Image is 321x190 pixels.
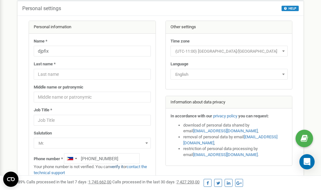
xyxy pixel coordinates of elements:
[171,46,288,56] span: (UTC-11:00) Pacific/Midway
[26,180,111,184] span: Calls processed in the last 7 days :
[88,180,111,184] u: 1 745 662,00
[213,114,237,118] a: privacy policy
[34,61,56,67] label: Last name *
[34,92,151,102] input: Middle name or patronymic
[193,152,258,157] a: [EMAIL_ADDRESS][DOMAIN_NAME]
[34,164,151,176] p: Your phone number is not verified. You can or
[34,46,151,56] input: Name
[34,130,52,136] label: Salutation
[3,172,18,187] button: Open CMP widget
[22,6,61,11] h5: Personal settings
[34,84,83,90] label: Middle name or patronymic
[171,38,190,44] label: Time zone
[173,47,285,56] span: (UTC-11:00) Pacific/Midway
[171,61,188,67] label: Language
[183,134,277,145] a: [EMAIL_ADDRESS][DOMAIN_NAME]
[166,21,292,34] div: Other settings
[193,128,258,133] a: [EMAIL_ADDRESS][DOMAIN_NAME]
[183,134,288,146] li: removal of personal data by email ,
[34,138,151,148] span: Mr.
[171,69,288,80] span: English
[34,115,151,126] input: Job Title
[299,154,315,169] div: Open Intercom Messenger
[173,70,285,79] span: English
[282,6,299,11] button: HELP
[64,154,79,164] div: Telephone country code
[110,164,123,169] a: verify it
[36,139,149,148] span: Mr.
[183,122,288,134] li: download of personal data shared by email ,
[29,21,156,34] div: Personal information
[34,164,147,175] a: contact the technical support
[34,107,52,113] label: Job Title *
[34,69,151,80] input: Last name
[238,114,269,118] strong: you can request:
[177,180,199,184] u: 7 427 293,00
[183,146,288,158] li: restriction of personal data processing by email .
[34,156,63,162] label: Phone number *
[34,38,47,44] label: Name *
[171,114,212,118] strong: In accordance with our
[166,96,292,109] div: Information about data privacy
[112,180,199,184] span: Calls processed in the last 30 days :
[64,153,140,164] input: +1-800-555-55-55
